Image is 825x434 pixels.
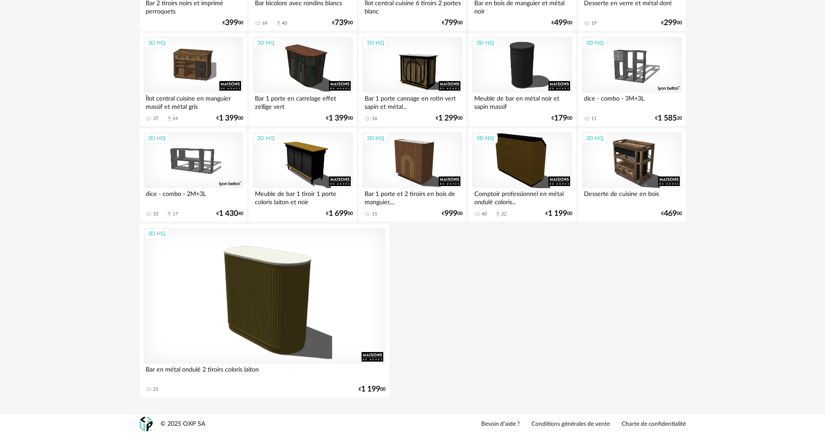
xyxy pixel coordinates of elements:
div: Comptoir professionnel en métal ondulé coloris... [472,188,572,206]
a: 3D HQ Comptoir professionnel en métal ondulé coloris... 40 Download icon 22 €1 19900 [468,128,576,222]
div: 3D HQ [582,37,607,49]
div: 3D HQ [582,133,607,144]
div: 19 [591,20,597,26]
span: 1 399 [329,115,348,121]
a: Charte de confidentialité [622,421,686,428]
div: € 00 [545,211,572,217]
div: 33 [153,211,158,217]
div: € 00 [326,115,353,121]
div: 3D HQ [144,228,169,239]
div: Bar en métal ondulé 2 tiroirs coloris laiton [143,364,385,381]
a: 3D HQ dice - combo - 3M+3L 11 €1 58520 [578,33,685,127]
div: Bar 1 porte en carrelage effet zellige vert [253,93,352,110]
span: 299 [664,20,677,26]
div: 3D HQ [253,133,278,144]
span: 1 699 [329,211,348,217]
a: 3D HQ Desserte de cuisine en bois €46900 [578,128,685,222]
div: € 00 [216,115,243,121]
a: 3D HQ Meuble de bar en métal noir et sapin massif €17900 [468,33,576,127]
span: 1 585 [658,115,677,121]
div: 40 [282,20,287,26]
div: € 00 [661,20,682,26]
span: 1 430 [219,211,238,217]
div: € 00 [661,211,682,217]
div: € 00 [222,20,243,26]
div: 3D HQ [144,37,169,49]
div: 3D HQ [144,133,169,144]
div: Meuble de bar en métal noir et sapin massif [472,93,572,110]
img: OXP [140,417,153,432]
div: € 00 [442,211,463,217]
span: 999 [444,211,457,217]
div: Bar 1 porte et 2 tiroirs en bois de manguier,... [362,188,462,206]
div: dice - combo - 2M+3L [143,188,243,206]
div: 16 [372,116,377,122]
a: Conditions générales de vente [532,421,610,428]
div: € 00 [436,115,463,121]
div: 22 [501,211,506,217]
div: € 00 [359,386,385,392]
div: 3D HQ [473,37,498,49]
div: 14 [173,116,178,122]
span: 499 [554,20,567,26]
a: 3D HQ Bar 1 porte cannage en rotin vert sapin et métal... 16 €1 29900 [359,33,466,127]
a: 3D HQ Bar en métal ondulé 2 tiroirs coloris laiton 21 €1 19900 [140,224,389,397]
div: Meuble de bar 1 tiroir 1 porte coloris laiton et noir [253,188,352,206]
div: 21 [153,386,158,392]
span: 179 [554,115,567,121]
div: € 20 [655,115,682,121]
div: € 00 [551,20,572,26]
span: Download icon [495,211,501,217]
div: Bar 1 porte cannage en rotin vert sapin et métal... [362,93,462,110]
div: € 00 [332,20,353,26]
a: 3D HQ Meuble de bar 1 tiroir 1 porte coloris laiton et noir €1 69900 [249,128,356,222]
span: 1 199 [548,211,567,217]
a: 3D HQ Bar 1 porte et 2 tiroirs en bois de manguier,... 15 €99900 [359,128,466,222]
div: Desserte de cuisine en bois [582,188,682,206]
span: 1 399 [219,115,238,121]
div: 69 [262,20,267,26]
div: € 00 [442,20,463,26]
div: 3D HQ [363,133,388,144]
div: 40 [482,211,487,217]
div: 37 [153,116,158,122]
span: Download icon [166,211,173,217]
span: 469 [664,211,677,217]
span: 739 [335,20,348,26]
span: 1 299 [438,115,457,121]
div: € 00 [326,211,353,217]
div: 3D HQ [363,37,388,49]
span: 1 199 [361,386,380,392]
div: 15 [372,211,377,217]
a: 3D HQ Îlot central cuisine en manguier massif et métal gris 37 Download icon 14 €1 39900 [140,33,247,127]
a: Besoin d'aide ? [481,421,520,428]
div: 17 [173,211,178,217]
span: Download icon [275,20,282,26]
div: € 40 [216,211,243,217]
div: 3D HQ [253,37,278,49]
span: 399 [225,20,238,26]
span: Download icon [166,115,173,122]
div: 3D HQ [473,133,498,144]
div: © 2025 OXP SA [160,420,205,428]
div: 11 [591,116,597,122]
div: dice - combo - 3M+3L [582,93,682,110]
span: 799 [444,20,457,26]
div: € 00 [551,115,572,121]
a: 3D HQ Bar 1 porte en carrelage effet zellige vert €1 39900 [249,33,356,127]
div: Îlot central cuisine en manguier massif et métal gris [143,93,243,110]
a: 3D HQ dice - combo - 2M+3L 33 Download icon 17 €1 43040 [140,128,247,222]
